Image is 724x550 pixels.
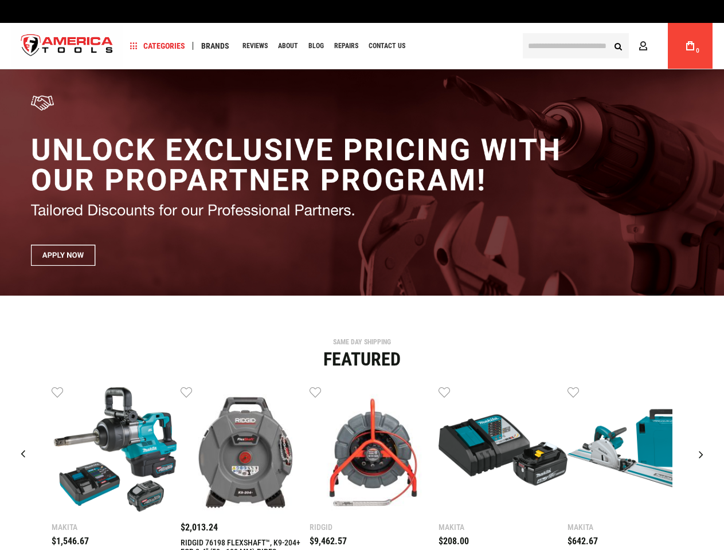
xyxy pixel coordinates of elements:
a: MAKITA BL1840BDC1 18V LXT® LITHIUM-ION BATTERY AND CHARGER STARTER PACK, BL1840B, DC18RC (4.0AH) [439,386,568,517]
img: MAKITA SP6000J1 6-1/2" PLUNGE CIRCULAR SAW, 55" GUIDE RAIL, 12 AMP, ELECTRIC BRAKE, CASE [568,386,696,514]
span: Repairs [334,42,358,49]
a: About [273,38,303,54]
a: Makita GWT10T 40V max XGT® Brushless Cordless 4‑Sp. High‑Torque 1" Sq. Drive D‑Handle Extended An... [52,386,181,517]
div: Makita [568,523,696,531]
img: Makita GWT10T 40V max XGT® Brushless Cordless 4‑Sp. High‑Torque 1" Sq. Drive D‑Handle Extended An... [52,386,181,514]
span: $208.00 [439,536,469,547]
span: Blog [308,42,324,49]
a: 0 [679,23,701,69]
span: $1,546.67 [52,536,89,547]
span: Brands [201,42,229,50]
a: Reviews [237,38,273,54]
div: Featured [9,350,715,368]
div: SAME DAY SHIPPING [9,339,715,345]
div: Ridgid [310,523,439,531]
span: About [278,42,298,49]
img: America Tools [11,25,123,68]
span: $642.67 [568,536,598,547]
a: Categories [125,38,190,54]
button: Search [607,35,629,57]
span: 0 [696,48,699,54]
span: Categories [130,42,185,50]
a: Repairs [329,38,363,54]
img: MAKITA BL1840BDC1 18V LXT® LITHIUM-ION BATTERY AND CHARGER STARTER PACK, BL1840B, DC18RC (4.0AH) [439,386,568,514]
img: RIDGID 76198 FLEXSHAFT™, K9-204+ FOR 2-4 [181,386,310,514]
img: RIDGID 76883 SEESNAKE® MINI PRO [310,386,439,514]
div: Makita [439,523,568,531]
span: Reviews [242,42,268,49]
a: Blog [303,38,329,54]
span: Contact Us [369,42,405,49]
span: $9,462.57 [310,536,347,547]
a: MAKITA SP6000J1 6-1/2" PLUNGE CIRCULAR SAW, 55" GUIDE RAIL, 12 AMP, ELECTRIC BRAKE, CASE [568,386,696,517]
span: $2,013.24 [181,522,218,533]
a: store logo [11,25,123,68]
a: RIDGID 76883 SEESNAKE® MINI PRO [310,386,439,517]
a: Contact Us [363,38,410,54]
a: RIDGID 76198 FLEXSHAFT™, K9-204+ FOR 2-4 [181,386,310,517]
div: Makita [52,523,181,531]
a: Brands [196,38,234,54]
